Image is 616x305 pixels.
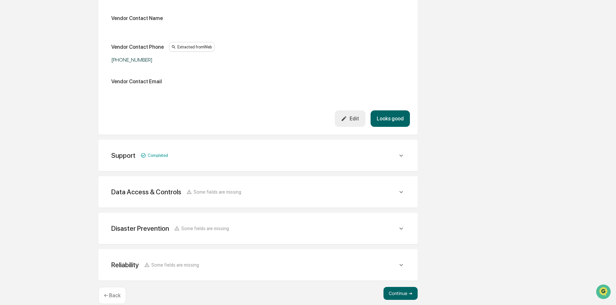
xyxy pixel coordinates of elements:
div: 🔎 [6,94,12,99]
button: Continue ➔ [383,287,418,300]
span: Some fields are missing [194,189,241,195]
div: 🖐️ [6,82,12,87]
iframe: Open customer support [595,284,613,301]
p: How can we help? [6,14,117,24]
div: Support [111,151,135,159]
button: Looks good [371,110,410,127]
div: Disaster Prevention [111,224,169,232]
div: Data Access & Controls [111,188,181,196]
div: Vendor Contact Name [111,15,163,21]
span: Attestations [53,81,80,88]
button: Start new chat [110,51,117,59]
span: Completed [148,153,168,158]
div: Data Access & ControlsSome fields are missing [106,184,410,200]
div: [PHONE_NUMBER] [111,57,273,63]
div: Reliability [111,261,139,269]
div: 🗄️ [47,82,52,87]
button: Edit [335,110,365,127]
div: Edit [341,116,359,122]
span: Some fields are missing [181,226,229,231]
div: Disaster PreventionSome fields are missing [106,220,410,236]
span: Pylon [64,109,78,114]
div: Extracted from Web [169,42,214,52]
div: ReliabilitySome fields are missing [106,257,410,273]
div: SupportCompleted [106,147,410,163]
div: We're available if you need us! [22,56,82,61]
span: Some fields are missing [151,262,199,268]
div: Start new chat [22,49,106,56]
a: Powered byPylon [45,109,78,114]
a: 🗄️Attestations [44,79,83,90]
div: Vendor Contact Email [111,78,162,85]
span: Data Lookup [13,94,41,100]
p: ← Back [104,292,121,299]
a: 🔎Data Lookup [4,91,43,103]
span: Preclearance [13,81,42,88]
div: Vendor Contact Phone [111,44,164,50]
a: 🖐️Preclearance [4,79,44,90]
img: 1746055101610-c473b297-6a78-478c-a979-82029cc54cd1 [6,49,18,61]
